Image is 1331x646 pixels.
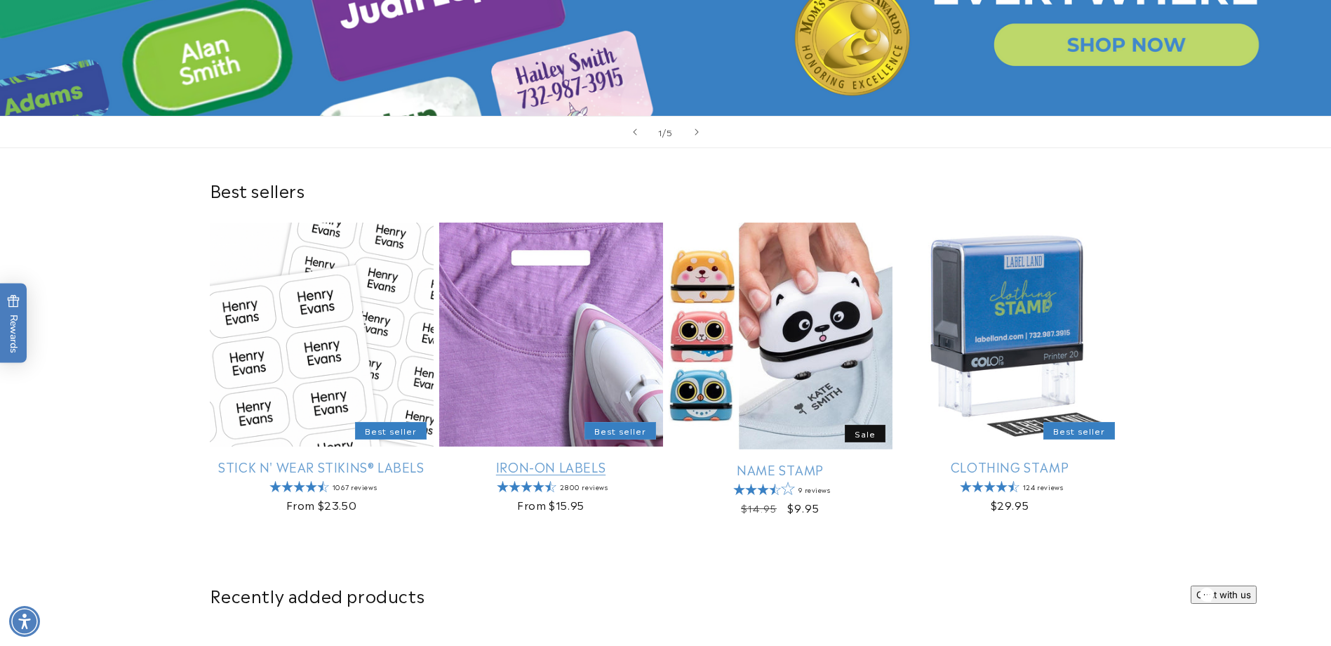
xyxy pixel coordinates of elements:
h2: Best sellers [210,179,1122,201]
iframe: Gorgias live chat messenger [1191,586,1317,632]
ul: Slider [210,223,1122,528]
button: Next slide [681,117,712,147]
button: Previous slide [620,117,650,147]
a: Clothing Stamp [898,459,1122,475]
a: Name Stamp [669,461,892,477]
h2: Recently added products [210,584,1122,606]
div: Accessibility Menu [9,606,40,637]
a: Stick N' Wear Stikins® Labels [210,459,434,475]
span: 1 [658,125,662,139]
a: Iron-On Labels [439,459,663,475]
span: 5 [667,125,673,139]
span: / [662,125,667,139]
span: Rewards [7,295,20,353]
